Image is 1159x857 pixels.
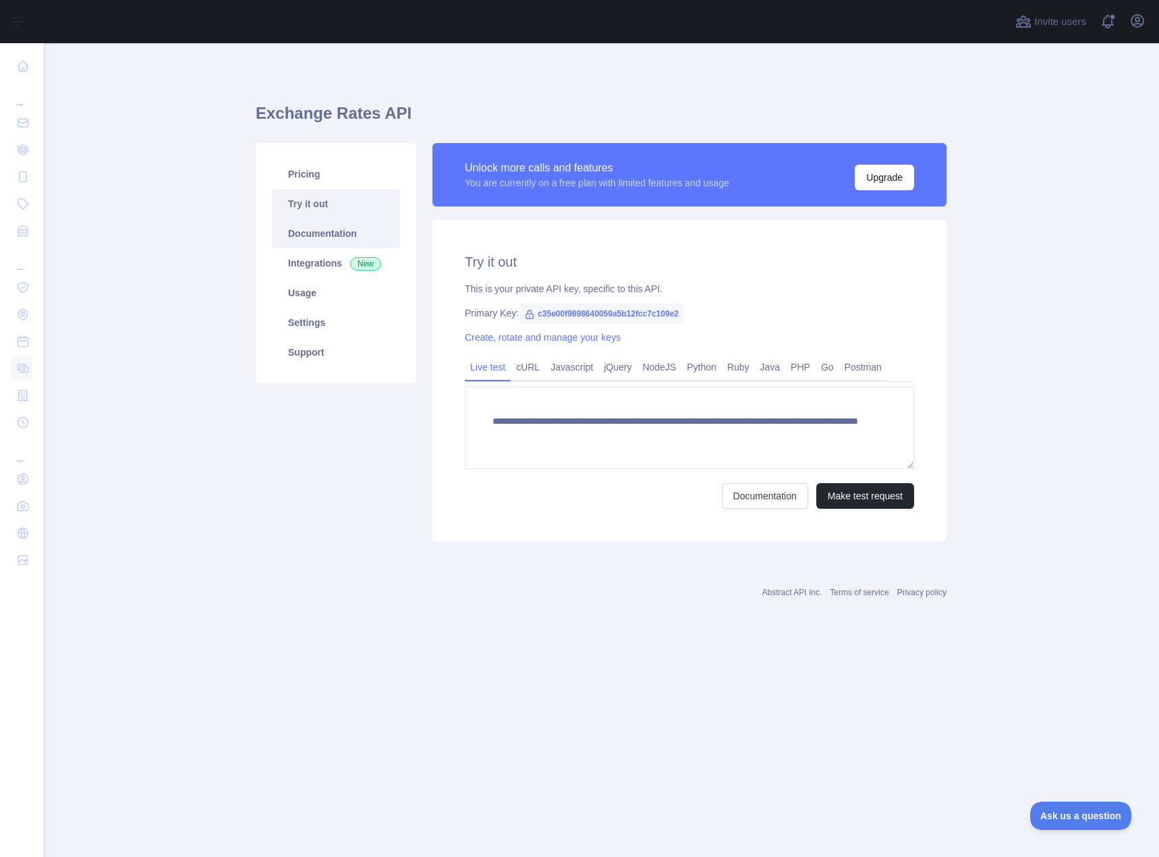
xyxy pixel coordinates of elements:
a: Java [755,356,786,378]
a: Settings [272,308,400,337]
button: Upgrade [855,165,914,190]
div: ... [11,81,32,108]
a: Go [816,356,839,378]
span: New [350,257,381,271]
a: cURL [511,356,545,378]
a: Abstract API Inc. [762,588,822,597]
a: Usage [272,278,400,308]
a: Create, rotate and manage your keys [465,332,621,343]
h2: Try it out [465,252,914,271]
a: PHP [785,356,816,378]
a: Terms of service [830,588,888,597]
button: Make test request [816,483,914,509]
a: Privacy policy [897,588,946,597]
div: Primary Key: [465,306,914,320]
button: Invite users [1013,11,1089,32]
a: Documentation [272,219,400,248]
a: Documentation [722,483,808,509]
a: Python [681,356,722,378]
a: Live test [465,356,511,378]
span: c35e00f9898640059a5b12fcc7c109e2 [519,304,684,324]
a: Integrations New [272,248,400,278]
a: Pricing [272,159,400,189]
span: Invite users [1034,14,1086,30]
div: You are currently on a free plan with limited features and usage [465,176,729,190]
h1: Exchange Rates API [256,103,946,135]
a: Support [272,337,400,367]
a: Try it out [272,189,400,219]
div: ... [11,437,32,464]
a: Ruby [722,356,755,378]
a: Postman [839,356,887,378]
div: Unlock more calls and features [465,160,729,176]
div: ... [11,246,32,273]
a: Javascript [545,356,598,378]
a: NodeJS [637,356,681,378]
iframe: Toggle Customer Support [1030,802,1132,830]
a: jQuery [598,356,637,378]
div: This is your private API key, specific to this API. [465,282,914,296]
